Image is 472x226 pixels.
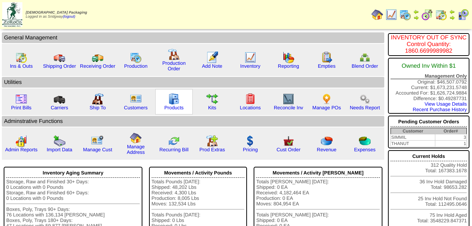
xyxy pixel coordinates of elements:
img: cabinet.gif [168,93,180,105]
a: Customers [124,105,148,110]
div: Movements / Activity [PERSON_NAME] [256,168,380,178]
td: 1 [435,141,466,147]
a: Shipping Order [43,63,76,69]
img: network.png [359,52,371,63]
img: arrowleft.gif [413,9,419,15]
img: import.gif [54,135,65,147]
img: calendarcustomer.gif [457,9,469,21]
img: reconcile.gif [168,135,180,147]
a: Revenue [317,147,336,152]
a: Prod Extras [199,147,225,152]
a: Blend Order [352,63,378,69]
a: Manage Address [127,144,145,155]
img: calendarprod.gif [130,52,142,63]
img: truck3.gif [54,93,65,105]
img: calendarinout.gif [435,9,447,21]
a: Cust Order [276,147,300,152]
div: Owned Inv Within $1 [391,59,467,73]
a: (logout) [63,15,75,19]
div: Current Holds [391,152,467,161]
a: Locations [240,105,261,110]
img: customers.gif [130,93,142,105]
a: Products [164,105,184,110]
img: managecust.png [91,135,105,147]
img: calendarblend.gif [421,9,433,21]
td: 3 [435,134,466,141]
img: home.gif [371,9,383,21]
img: arrowright.gif [449,15,455,21]
img: pie_chart.png [321,135,333,147]
a: Pricing [243,147,258,152]
img: graph2.png [15,135,27,147]
img: calendarinout.gif [15,52,27,63]
a: Needs Report [350,105,380,110]
a: Inventory [240,63,261,69]
td: General Management [2,32,384,43]
a: Manage POs [312,105,341,110]
img: line_graph2.gif [283,93,294,105]
div: Inventory Aging Summary [6,168,140,178]
img: line_graph.gif [385,9,397,21]
a: Receiving Order [80,63,115,69]
span: [DEMOGRAPHIC_DATA] Packaging [26,11,87,15]
img: zoroco-logo-small.webp [2,2,22,27]
div: INVENTORY OUT OF SYNC Control Quantity: 1860.6699989982 [391,35,467,54]
a: Reconcile Inv [274,105,303,110]
div: Movements / Activity Pounds [152,168,245,178]
img: truck2.gif [92,52,104,63]
a: Recurring Bill [159,147,188,152]
div: Original: $46,507.0792 Current: $1,673,231.5748 Accounted For: $1,626,724.9884 Difference: $0.492... [388,58,469,114]
a: Reporting [278,63,299,69]
th: Customer [391,128,435,134]
img: arrowleft.gif [449,9,455,15]
img: arrowright.gif [413,15,419,21]
div: Management Only [391,73,467,79]
img: factory2.gif [92,93,104,105]
img: prodextras.gif [206,135,218,147]
img: invoice2.gif [15,93,27,105]
a: Ins & Outs [10,63,33,69]
img: cust_order.png [283,135,294,147]
a: Admin Reports [5,147,37,152]
img: factory.gif [168,49,180,60]
td: SIMMIL [391,134,435,141]
a: Manage Cust [83,147,112,152]
th: Order# [435,128,466,134]
img: orders.gif [206,52,218,63]
a: View Usage Details [425,101,467,107]
img: workflow.gif [206,93,218,105]
td: THANUT [391,141,435,147]
a: Carriers [51,105,68,110]
a: Expenses [354,147,376,152]
img: calendarprod.gif [399,9,411,21]
img: workorder.gif [321,52,333,63]
img: dollar.gif [244,135,256,147]
img: line_graph.gif [244,52,256,63]
td: Adminstrative Functions [2,116,384,127]
td: Utilities [2,77,384,88]
img: pie_chart2.png [359,135,371,147]
a: Production Order [162,60,186,71]
div: Pending Customer Orders [391,117,467,127]
a: Ship To [90,105,106,110]
img: truck.gif [54,52,65,63]
a: Add Note [202,63,222,69]
a: Import Data [47,147,72,152]
a: Kits [208,105,216,110]
a: Empties [318,63,335,69]
a: Recent Purchase History [413,107,467,112]
img: locations.gif [244,93,256,105]
a: Production [124,63,148,69]
img: graph.gif [283,52,294,63]
img: home.gif [130,132,142,144]
img: po.png [321,93,333,105]
img: workflow.png [359,93,371,105]
span: Logged in as Sridgway [26,11,87,19]
a: Print Bills [11,105,32,110]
